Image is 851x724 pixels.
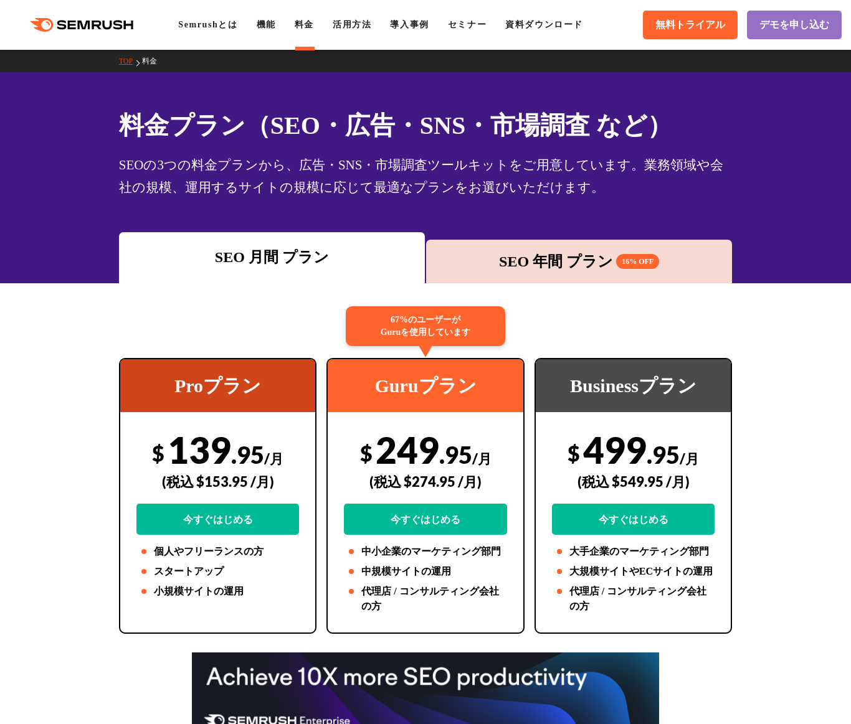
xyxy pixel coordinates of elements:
span: .95 [231,440,264,469]
div: SEO 年間 プラン [432,250,726,273]
a: デモを申し込む [747,11,842,39]
li: 代理店 / コンサルティング会社の方 [344,584,507,614]
a: 今すぐはじめる [552,504,715,535]
span: $ [152,440,164,466]
span: デモを申し込む [759,19,829,32]
a: 無料トライアル [643,11,738,39]
span: 16% OFF [616,254,659,269]
a: 今すぐはじめる [344,504,507,535]
div: Guruプラン [328,359,523,412]
span: .95 [439,440,472,469]
div: 499 [552,428,715,535]
span: .95 [647,440,680,469]
a: 活用方法 [333,20,371,29]
div: 249 [344,428,507,535]
span: $ [568,440,580,466]
span: /月 [472,450,492,467]
a: 料金 [142,57,166,65]
div: Businessプラン [536,359,731,412]
div: (税込 $549.95 /月) [552,459,715,504]
span: 無料トライアル [655,19,725,32]
div: SEOの3つの料金プランから、広告・SNS・市場調査ツールキットをご用意しています。業務領域や会社の規模、運用するサイトの規模に応じて最適なプランをお選びいただけます。 [119,154,733,199]
a: 導入事例 [390,20,429,29]
a: 今すぐはじめる [136,504,300,535]
li: 小規模サイトの運用 [136,584,300,599]
a: Semrushとは [178,20,237,29]
a: 料金 [295,20,314,29]
li: 中規模サイトの運用 [344,564,507,579]
div: Proプラン [120,359,316,412]
span: /月 [680,450,699,467]
a: 資料ダウンロード [505,20,583,29]
h1: 料金プラン（SEO・広告・SNS・市場調査 など） [119,107,733,144]
li: 個人やフリーランスの方 [136,544,300,559]
div: (税込 $153.95 /月) [136,459,300,504]
div: (税込 $274.95 /月) [344,459,507,504]
a: TOP [119,57,142,65]
div: 67%のユーザーが Guruを使用しています [346,306,505,346]
span: $ [360,440,373,466]
li: スタートアップ [136,564,300,579]
a: セミナー [448,20,487,29]
span: /月 [264,450,283,467]
div: SEO 月間 プラン [125,246,419,268]
a: 機能 [257,20,276,29]
li: 大規模サイトやECサイトの運用 [552,564,715,579]
li: 代理店 / コンサルティング会社の方 [552,584,715,614]
li: 中小企業のマーケティング部門 [344,544,507,559]
li: 大手企業のマーケティング部門 [552,544,715,559]
div: 139 [136,428,300,535]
